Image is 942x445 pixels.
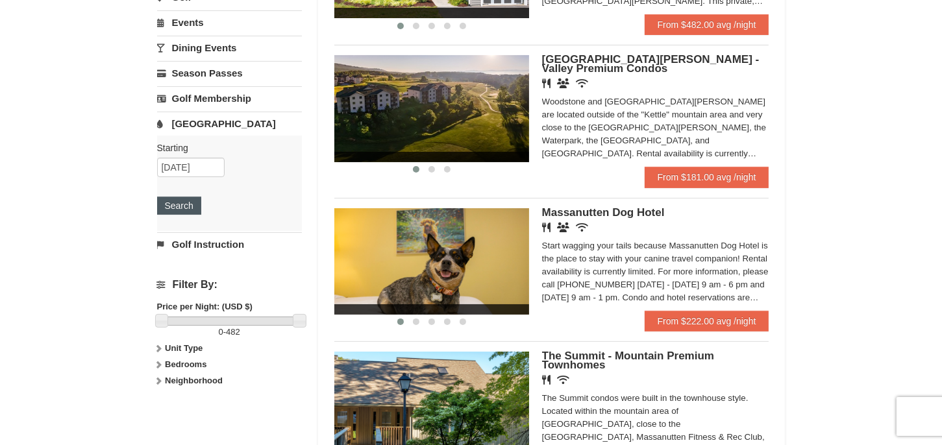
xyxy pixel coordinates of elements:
[219,327,223,337] span: 0
[165,343,203,353] strong: Unit Type
[165,376,223,385] strong: Neighborhood
[157,86,302,110] a: Golf Membership
[157,10,302,34] a: Events
[542,78,551,88] i: Restaurant
[542,53,760,75] span: [GEOGRAPHIC_DATA][PERSON_NAME] - Valley Premium Condos
[157,141,292,154] label: Starting
[226,327,240,337] span: 482
[557,78,569,88] i: Banquet Facilities
[576,222,588,232] i: Wireless Internet (free)
[645,311,769,331] a: From $222.00 avg /night
[157,302,253,311] strong: Price per Night: (USD $)
[157,326,302,339] label: -
[645,167,769,187] a: From $181.00 avg /night
[157,36,302,60] a: Dining Events
[542,350,714,371] span: The Summit - Mountain Premium Townhomes
[645,14,769,35] a: From $482.00 avg /night
[157,279,302,291] h4: Filter By:
[542,239,769,304] div: Start wagging your tails because Massanutten Dog Hotel is the place to stay with your canine trav...
[157,232,302,256] a: Golf Instruction
[542,375,551,385] i: Restaurant
[576,78,588,88] i: Wireless Internet (free)
[557,222,569,232] i: Banquet Facilities
[157,197,201,215] button: Search
[165,359,206,369] strong: Bedrooms
[542,95,769,160] div: Woodstone and [GEOGRAPHIC_DATA][PERSON_NAME] are located outside of the "Kettle" mountain area an...
[542,206,665,219] span: Massanutten Dog Hotel
[542,222,551,232] i: Restaurant
[157,112,302,136] a: [GEOGRAPHIC_DATA]
[557,375,569,385] i: Wireless Internet (free)
[157,61,302,85] a: Season Passes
